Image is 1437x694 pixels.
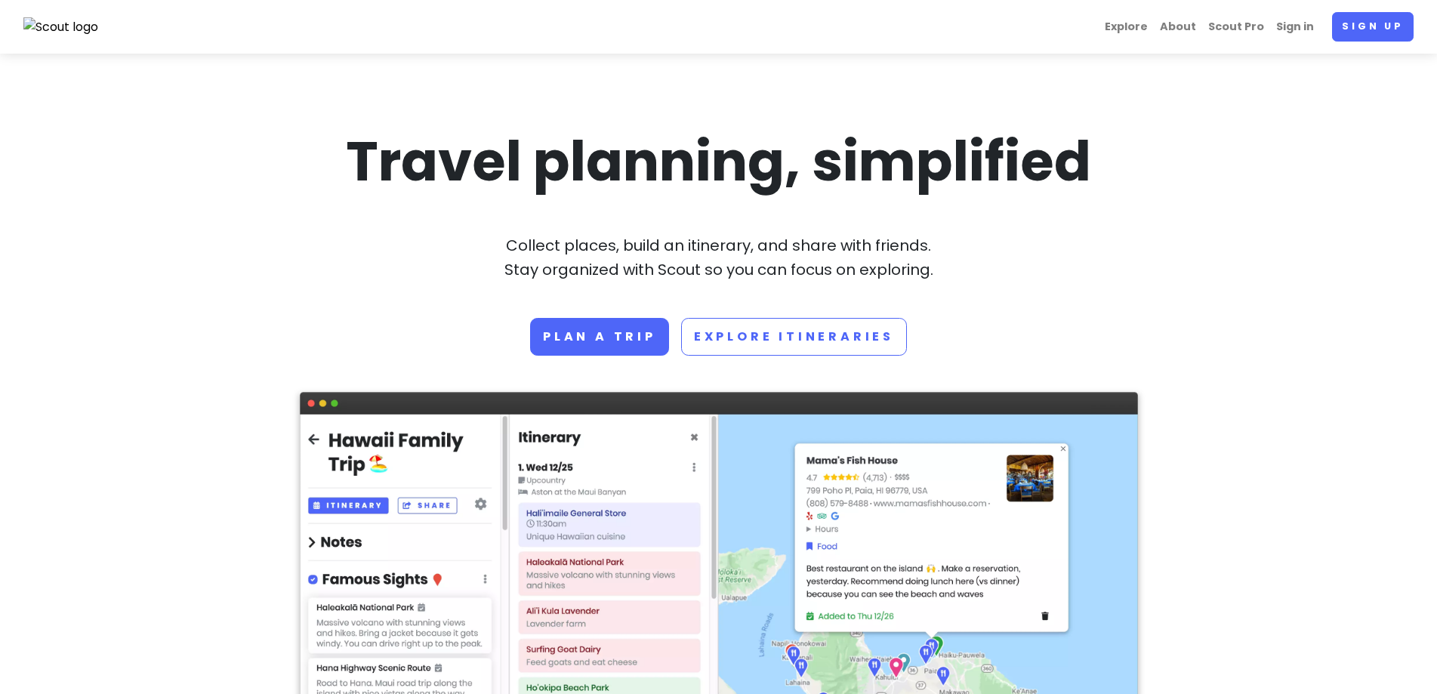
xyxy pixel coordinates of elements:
a: Explore Itineraries [681,318,907,356]
a: Plan a trip [530,318,669,356]
a: About [1154,12,1202,42]
a: Scout Pro [1202,12,1270,42]
a: Sign in [1270,12,1320,42]
a: Sign up [1332,12,1414,42]
a: Explore [1099,12,1154,42]
p: Collect places, build an itinerary, and share with friends. Stay organized with Scout so you can ... [300,233,1138,282]
h1: Travel planning, simplified [300,126,1138,197]
img: Scout logo [23,17,99,37]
